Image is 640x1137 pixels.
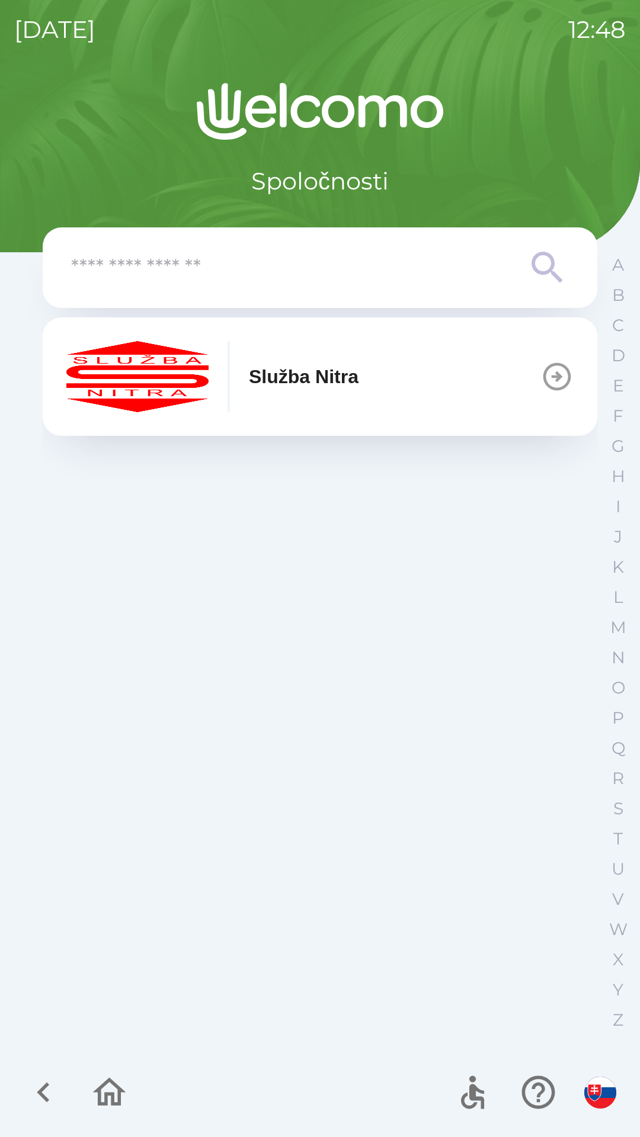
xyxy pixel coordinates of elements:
p: C [612,315,624,336]
p: W [609,919,628,940]
img: c55f63fc-e714-4e15-be12-dfeb3df5ea30.png [66,341,209,412]
button: Q [603,733,633,763]
button: T [603,824,633,854]
button: N [603,643,633,673]
p: A [612,255,624,275]
img: sk flag [584,1077,616,1109]
p: H [612,466,625,487]
p: T [613,828,623,849]
p: F [613,406,623,426]
p: Z [613,1010,623,1030]
p: B [612,285,625,306]
button: S [603,794,633,824]
p: K [612,557,624,577]
button: I [603,492,633,522]
button: F [603,401,633,431]
button: A [603,250,633,280]
p: M [610,617,626,638]
button: C [603,310,633,341]
p: G [612,436,625,457]
p: [DATE] [14,12,95,47]
button: P [603,703,633,733]
button: L [603,582,633,612]
button: E [603,371,633,401]
button: W [603,914,633,945]
button: O [603,673,633,703]
img: Logo [43,83,597,140]
button: D [603,341,633,371]
p: U [612,859,625,879]
p: Y [613,979,623,1000]
button: R [603,763,633,794]
button: M [603,612,633,643]
button: J [603,522,633,552]
button: G [603,431,633,461]
button: K [603,552,633,582]
button: X [603,945,633,975]
p: V [612,889,624,910]
p: O [612,677,625,698]
button: H [603,461,633,492]
p: N [612,647,625,668]
button: V [603,884,633,914]
p: Q [612,738,625,759]
p: J [614,526,622,547]
p: S [613,798,623,819]
p: X [613,949,623,970]
button: Služba Nitra [43,317,597,436]
p: Spoločnosti [251,163,389,199]
p: 12:48 [568,12,626,47]
p: R [612,768,624,789]
p: P [612,708,624,728]
p: I [616,496,620,517]
button: Y [603,975,633,1005]
p: L [613,587,623,608]
p: Služba Nitra [249,362,359,391]
p: D [612,345,625,366]
p: E [613,375,624,396]
button: Z [603,1005,633,1035]
button: U [603,854,633,884]
button: B [603,280,633,310]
